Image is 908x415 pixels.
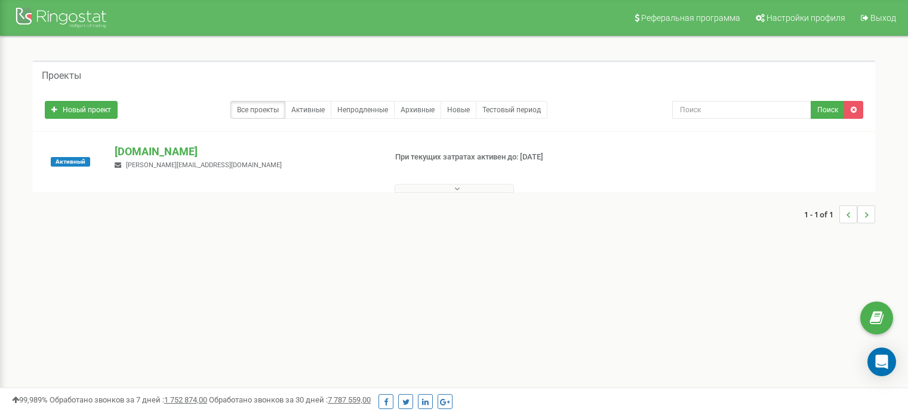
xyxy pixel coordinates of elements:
[641,13,740,23] span: Реферальная программа
[331,101,395,119] a: Непродленные
[395,152,586,163] p: При текущих затратах активен до: [DATE]
[811,101,845,119] button: Поиск
[804,205,839,223] span: 1 - 1 of 1
[870,13,896,23] span: Выход
[767,13,845,23] span: Настройки профиля
[394,101,441,119] a: Архивные
[328,395,371,404] u: 7 787 559,00
[45,101,118,119] a: Новый проект
[867,348,896,376] div: Open Intercom Messenger
[285,101,331,119] a: Активные
[12,395,48,404] span: 99,989%
[672,101,811,119] input: Поиск
[230,101,285,119] a: Все проекты
[50,395,207,404] span: Обработано звонков за 7 дней :
[209,395,371,404] span: Обработано звонков за 30 дней :
[164,395,207,404] u: 1 752 874,00
[115,144,375,159] p: [DOMAIN_NAME]
[51,157,90,167] span: Активный
[126,161,282,169] span: [PERSON_NAME][EMAIL_ADDRESS][DOMAIN_NAME]
[42,70,81,81] h5: Проекты
[441,101,476,119] a: Новые
[476,101,547,119] a: Тестовый период
[804,193,875,235] nav: ...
